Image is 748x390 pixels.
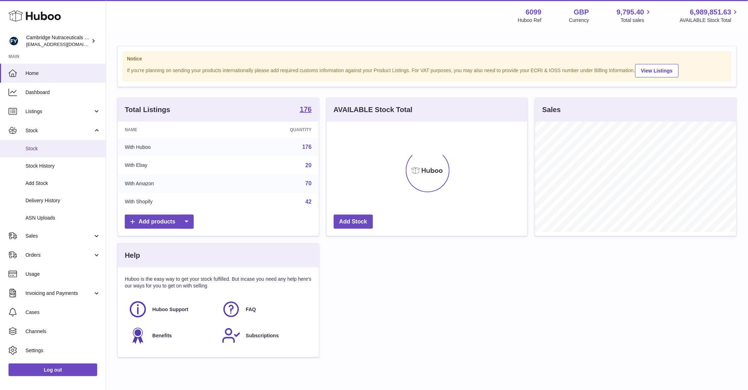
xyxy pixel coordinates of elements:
span: Settings [25,347,100,354]
span: Delivery History [25,197,100,204]
a: 20 [305,162,312,168]
a: 6,989,851.63 AVAILABLE Stock Total [680,7,740,24]
h3: AVAILABLE Stock Total [334,105,413,115]
a: View Listings [635,64,679,77]
th: Quantity [228,122,319,138]
span: Add Stock [25,180,100,187]
span: ASN Uploads [25,215,100,221]
a: Huboo Support [128,300,215,319]
span: Total sales [621,17,652,24]
span: Orders [25,252,93,258]
a: Add Stock [334,215,373,229]
span: Benefits [152,332,172,339]
span: Subscriptions [246,332,279,339]
a: 176 [300,106,311,114]
span: Home [25,70,100,77]
span: Stock [25,127,93,134]
span: Stock [25,145,100,152]
a: 42 [305,199,312,205]
span: Usage [25,271,100,278]
span: FAQ [246,306,256,313]
span: [EMAIL_ADDRESS][DOMAIN_NAME] [26,41,104,47]
img: huboo@camnutra.com [8,36,19,46]
span: Cases [25,309,100,316]
span: AVAILABLE Stock Total [680,17,740,24]
span: Invoicing and Payments [25,290,93,297]
span: Stock History [25,163,100,169]
strong: 6099 [526,7,542,17]
span: Huboo Support [152,306,188,313]
strong: GBP [574,7,589,17]
h3: Sales [542,105,561,115]
div: If you're planning on sending your products internationally please add required customs informati... [127,63,727,77]
strong: 176 [300,106,311,113]
td: With Ebay [118,156,228,175]
td: With Huboo [118,138,228,156]
a: Log out [8,363,97,376]
a: 9,795.40 Total sales [617,7,653,24]
span: Dashboard [25,89,100,96]
span: Sales [25,233,93,239]
a: Add products [125,215,194,229]
span: 6,989,851.63 [690,7,731,17]
h3: Help [125,251,140,260]
p: Huboo is the easy way to get your stock fulfilled. But incase you need any help here's our ways f... [125,276,312,289]
h3: Total Listings [125,105,170,115]
span: 9,795.40 [617,7,644,17]
a: 70 [305,180,312,186]
strong: Notice [127,56,727,62]
div: Currency [569,17,589,24]
div: Cambridge Nutraceuticals Ltd [26,34,90,48]
td: With Shopify [118,193,228,211]
div: Huboo Ref [518,17,542,24]
a: FAQ [222,300,308,319]
a: Subscriptions [222,326,308,345]
a: Benefits [128,326,215,345]
td: With Amazon [118,174,228,193]
span: Listings [25,108,93,115]
a: 176 [302,144,312,150]
span: Channels [25,328,100,335]
th: Name [118,122,228,138]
